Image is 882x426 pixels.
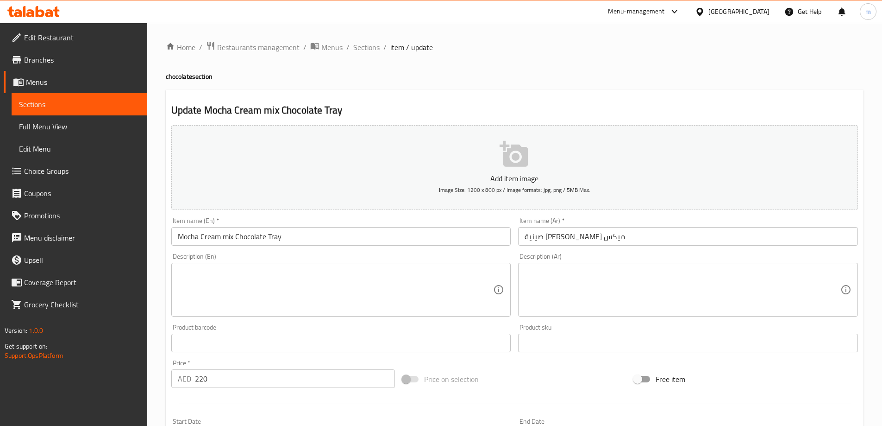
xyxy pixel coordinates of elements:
span: m [865,6,871,17]
div: Menu-management [608,6,665,17]
button: Add item imageImage Size: 1200 x 800 px / Image formats: jpg, png / 5MB Max. [171,125,858,210]
input: Please enter price [195,369,395,388]
input: Please enter product sku [518,334,858,352]
span: Version: [5,324,27,337]
a: Menu disclaimer [4,227,147,249]
span: Promotions [24,210,140,221]
a: Edit Menu [12,138,147,160]
span: Price on selection [424,374,479,385]
li: / [346,42,350,53]
span: Menu disclaimer [24,232,140,243]
span: Get support on: [5,340,47,352]
span: Grocery Checklist [24,299,140,310]
li: / [383,42,387,53]
span: Choice Groups [24,165,140,177]
a: Menus [310,41,343,53]
span: Coverage Report [24,277,140,288]
a: Grocery Checklist [4,293,147,316]
a: Full Menu View [12,115,147,138]
a: Choice Groups [4,160,147,182]
li: / [303,42,307,53]
a: Sections [353,42,380,53]
span: Menus [321,42,343,53]
span: Free item [656,374,685,385]
input: Please enter product barcode [171,334,511,352]
input: Enter name Ar [518,227,858,246]
a: Coupons [4,182,147,204]
nav: breadcrumb [166,41,863,53]
a: Restaurants management [206,41,300,53]
p: Add item image [186,173,844,184]
a: Promotions [4,204,147,227]
span: Branches [24,54,140,65]
a: Upsell [4,249,147,271]
a: Menus [4,71,147,93]
div: [GEOGRAPHIC_DATA] [708,6,769,17]
span: Image Size: 1200 x 800 px / Image formats: jpg, png / 5MB Max. [439,184,590,195]
a: Branches [4,49,147,71]
p: AED [178,373,191,384]
h4: chocolate section [166,72,863,81]
span: Restaurants management [217,42,300,53]
span: 1.0.0 [29,324,43,337]
a: Sections [12,93,147,115]
span: Upsell [24,254,140,266]
a: Support.OpsPlatform [5,350,63,362]
input: Enter name En [171,227,511,246]
span: Edit Menu [19,143,140,154]
h2: Update Mocha Cream mix Chocolate Tray [171,103,858,117]
a: Home [166,42,195,53]
span: Menus [26,76,140,88]
li: / [199,42,202,53]
span: Sections [19,99,140,110]
span: Full Menu View [19,121,140,132]
span: item / update [390,42,433,53]
a: Coverage Report [4,271,147,293]
a: Edit Restaurant [4,26,147,49]
span: Coupons [24,188,140,199]
span: Edit Restaurant [24,32,140,43]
